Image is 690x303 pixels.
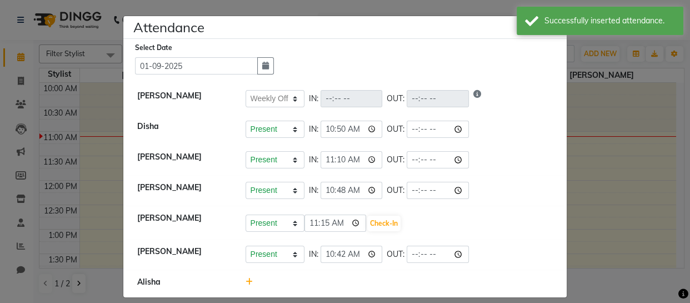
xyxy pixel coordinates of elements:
[544,15,675,27] div: Successfully inserted attendance.
[309,249,318,260] span: IN:
[135,43,172,53] label: Select Date
[133,17,204,37] h4: Attendance
[129,212,237,232] div: [PERSON_NAME]
[129,151,237,168] div: [PERSON_NAME]
[387,123,404,135] span: OUT:
[367,216,401,231] button: Check-In
[387,154,404,166] span: OUT:
[129,90,237,107] div: [PERSON_NAME]
[129,276,237,288] div: Alisha
[135,57,258,74] input: Select date
[473,90,481,107] i: Show reason
[309,123,318,135] span: IN:
[387,185,404,196] span: OUT:
[387,249,404,260] span: OUT:
[309,185,318,196] span: IN:
[309,154,318,166] span: IN:
[387,93,404,105] span: OUT:
[309,93,318,105] span: IN:
[129,246,237,263] div: [PERSON_NAME]
[129,121,237,138] div: Disha
[129,182,237,199] div: [PERSON_NAME]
